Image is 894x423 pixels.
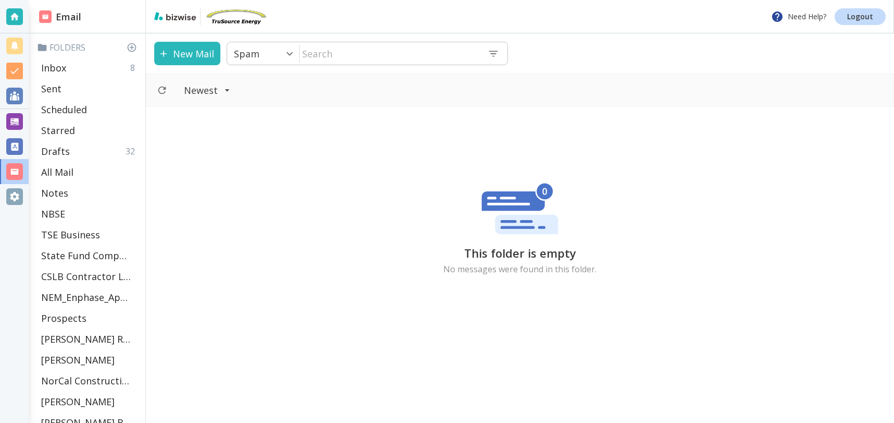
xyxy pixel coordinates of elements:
[41,291,131,304] p: NEM_Enphase_Applications
[41,395,115,408] p: [PERSON_NAME]
[37,370,141,391] div: NorCal Construction
[37,391,141,412] div: [PERSON_NAME]
[41,62,66,74] p: Inbox
[37,266,141,287] div: CSLB Contractor License
[153,81,171,100] button: Refresh
[37,203,141,224] div: NBSE
[154,42,220,65] button: New Mail
[481,182,558,234] img: empty
[847,13,873,20] p: Logout
[41,374,131,387] p: NorCal Construction
[41,145,70,158] p: Drafts
[37,224,141,245] div: TSE Business
[37,141,141,162] div: Drafts32
[41,124,75,137] p: Starred
[205,8,267,25] img: TruSource Energy, Inc.
[37,162,141,183] div: All Mail
[300,43,479,64] input: Search
[443,263,597,275] p: No messages were found in this folder.
[41,103,87,116] p: Scheduled
[37,245,141,266] div: State Fund Compensation
[37,183,141,203] div: Notes
[41,228,100,241] p: TSE Business
[39,10,81,24] h2: Email
[37,308,141,329] div: Prospects
[39,10,52,23] img: DashboardSidebarEmail.svg
[835,8,886,25] a: Logout
[41,82,61,95] p: Sent
[37,329,141,349] div: [PERSON_NAME] Residence
[41,249,131,262] p: State Fund Compensation
[771,10,826,23] p: Need Help?
[41,187,68,199] p: Notes
[173,79,241,102] button: Filter
[41,333,131,345] p: [PERSON_NAME] Residence
[41,312,86,324] p: Prospects
[37,57,141,78] div: Inbox8
[37,287,141,308] div: NEM_Enphase_Applications
[37,349,141,370] div: [PERSON_NAME]
[130,62,139,74] p: 8
[41,166,73,178] p: All Mail
[41,354,115,366] p: [PERSON_NAME]
[37,120,141,141] div: Starred
[41,270,131,283] p: CSLB Contractor License
[37,78,141,99] div: Sent
[41,208,65,220] p: NBSE
[37,42,141,53] p: Folders
[154,12,196,20] img: bizwise
[126,146,139,157] p: 32
[464,247,576,259] h4: This folder is empty
[37,99,141,120] div: Scheduled
[234,47,259,60] p: Spam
